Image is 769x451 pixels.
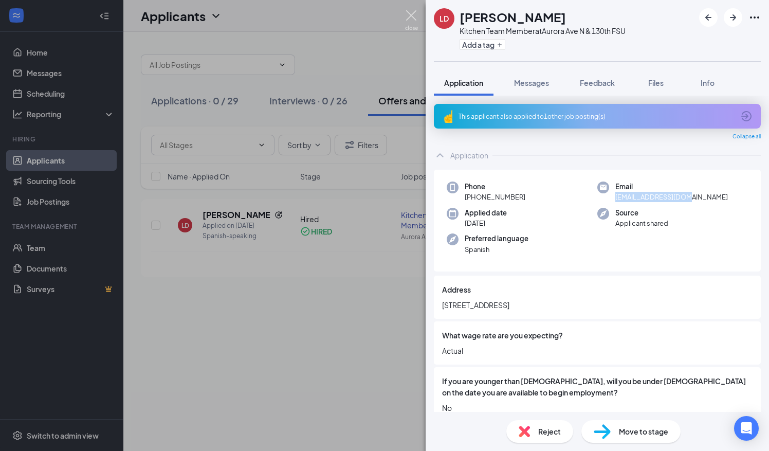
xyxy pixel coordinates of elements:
[465,182,525,192] span: Phone
[465,192,525,202] span: [PHONE_NUMBER]
[615,182,728,192] span: Email
[699,8,718,27] button: ArrowLeftNew
[748,11,761,24] svg: Ellipses
[434,149,446,161] svg: ChevronUp
[465,233,528,244] span: Preferred language
[733,133,761,141] span: Collapse all
[460,39,505,50] button: PlusAdd a tag
[615,208,668,218] span: Source
[459,112,734,121] div: This applicant also applied to 1 other job posting(s)
[734,416,759,441] div: Open Intercom Messenger
[615,218,668,228] span: Applicant shared
[648,78,664,87] span: Files
[740,110,753,122] svg: ArrowCircle
[701,78,715,87] span: Info
[615,192,728,202] span: [EMAIL_ADDRESS][DOMAIN_NAME]
[465,244,528,255] span: Spanish
[442,345,753,356] span: Actual
[497,42,503,48] svg: Plus
[460,8,566,26] h1: [PERSON_NAME]
[450,150,488,160] div: Application
[538,426,561,437] span: Reject
[442,330,563,341] span: What wage rate are you expecting?
[440,13,449,24] div: LD
[444,78,483,87] span: Application
[727,11,739,24] svg: ArrowRight
[442,402,753,413] span: No
[465,218,507,228] span: [DATE]
[724,8,742,27] button: ArrowRight
[465,208,507,218] span: Applied date
[442,284,471,295] span: Address
[442,299,753,311] span: [STREET_ADDRESS]
[619,426,668,437] span: Move to stage
[580,78,615,87] span: Feedback
[442,375,753,398] span: If you are younger than [DEMOGRAPHIC_DATA], will you be under [DEMOGRAPHIC_DATA] on the date you ...
[702,11,715,24] svg: ArrowLeftNew
[460,26,626,36] div: Kitchen Team Member at Aurora Ave N & 130th FSU
[514,78,549,87] span: Messages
